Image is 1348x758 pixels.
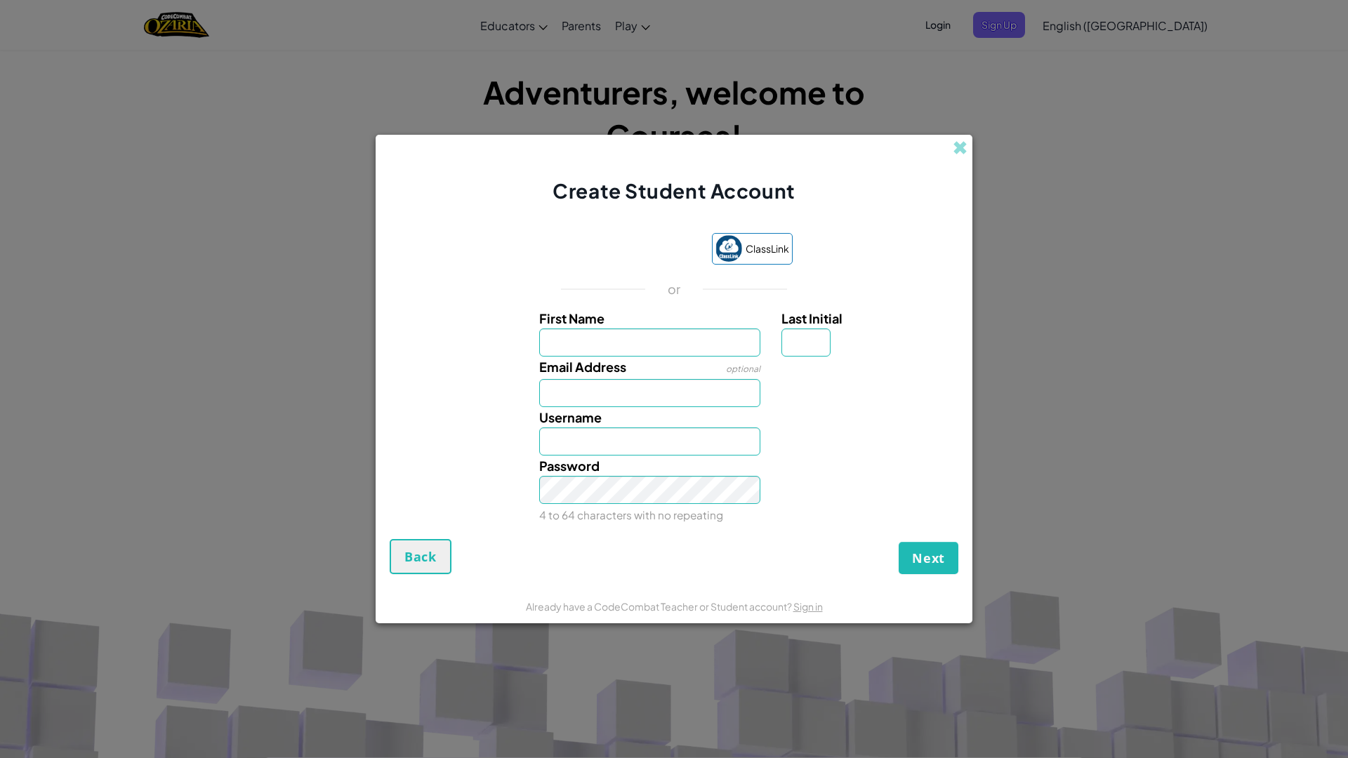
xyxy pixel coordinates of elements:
small: 4 to 64 characters with no repeating [539,508,723,521]
span: ClassLink [746,239,789,259]
span: Create Student Account [553,178,795,203]
button: Back [390,539,451,574]
iframe: Sign in with Google Button [548,234,705,265]
span: First Name [539,310,604,326]
a: Sign in [793,600,823,613]
span: Password [539,458,600,474]
span: Email Address [539,359,626,375]
img: classlink-logo-small.png [715,235,742,262]
span: optional [726,364,760,374]
button: Next [899,542,958,574]
span: Username [539,409,602,425]
p: or [668,281,681,298]
span: Last Initial [781,310,842,326]
span: Next [912,550,945,566]
span: Back [404,548,437,565]
span: Already have a CodeCombat Teacher or Student account? [526,600,793,613]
